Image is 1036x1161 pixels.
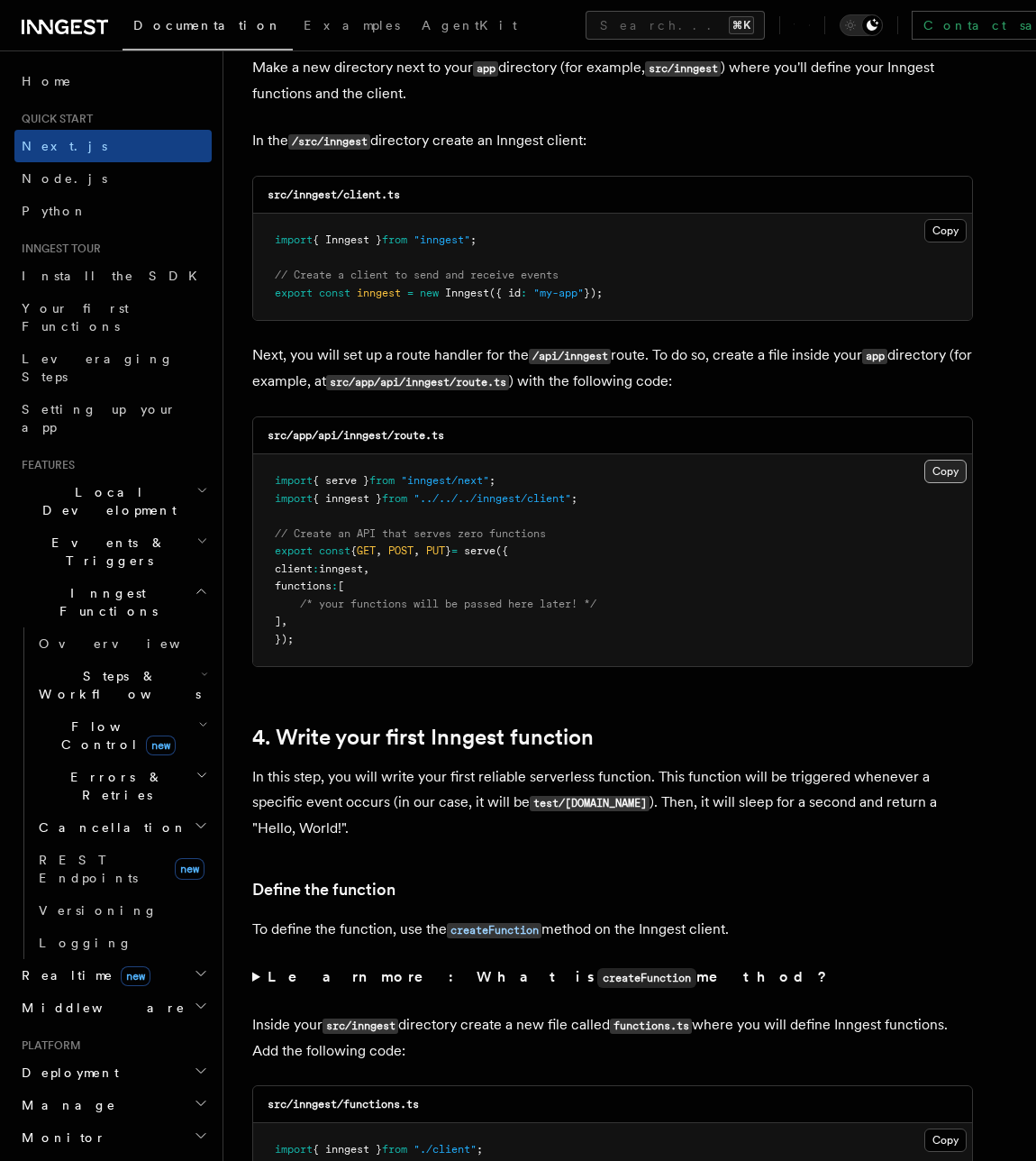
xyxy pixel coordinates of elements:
[268,188,400,201] code: src/inngest/client.ts
[275,615,281,627] span: ]
[252,877,395,902] a: Define the function
[464,544,495,557] span: serve
[584,287,603,299] span: });
[252,343,973,395] p: Next, you will set up a route handler for the route. To do so, create a file inside your director...
[252,128,973,154] p: In the directory create an Inngest client:
[313,562,319,575] span: :
[350,544,357,557] span: {
[319,544,350,557] span: const
[14,966,150,984] span: Realtime
[32,811,212,844] button: Cancellation
[14,1089,212,1121] button: Manage
[252,725,594,750] a: 4. Write your first Inngest function
[489,287,521,299] span: ({ id
[275,527,546,540] span: // Create an API that serves zero functions
[445,287,489,299] span: Inngest
[924,460,967,483] button: Copy
[14,393,212,443] a: Setting up your app
[447,923,541,938] code: createFunction
[133,18,282,32] span: Documentation
[14,1129,106,1147] span: Monitor
[275,562,313,575] span: client
[862,349,887,364] code: app
[123,5,293,50] a: Documentation
[477,1143,483,1156] span: ;
[275,580,332,592] span: functions
[445,544,451,557] span: }
[924,1129,967,1152] button: Copy
[268,1098,419,1111] code: src/inngest/functions.ts
[924,219,967,242] button: Copy
[413,1143,477,1156] span: "./client"
[14,130,212,162] a: Next.js
[319,562,363,575] span: inngest
[571,492,577,505] span: ;
[14,526,212,577] button: Events & Triggers
[14,1038,81,1053] span: Platform
[121,966,150,986] span: new
[357,544,376,557] span: GET
[14,162,212,195] a: Node.js
[413,233,470,246] span: "inngest"
[252,917,973,943] p: To define the function, use the method on the Inngest client.
[304,18,400,32] span: Examples
[840,14,883,36] button: Toggle dark mode
[533,287,584,299] span: "my-app"
[14,1064,119,1082] span: Deployment
[729,16,754,34] kbd: ⌘K
[597,968,696,988] code: createFunction
[495,544,508,557] span: ({
[319,287,350,299] span: const
[14,1056,212,1089] button: Deployment
[14,292,212,343] a: Your first Functions
[388,544,413,557] span: POST
[275,1143,313,1156] span: import
[288,134,370,150] code: /src/inngest
[14,483,196,519] span: Local Development
[14,999,186,1017] span: Middleware
[175,858,204,880] span: new
[357,287,401,299] span: inngest
[323,1019,398,1034] code: src/inngest
[14,65,212,97] a: Home
[413,492,571,505] span: "../../../inngest/client"
[275,269,559,281] span: // Create a client to send and receive events
[645,61,721,77] code: src/inngest
[275,287,313,299] span: export
[22,402,177,434] span: Setting up your app
[382,492,407,505] span: from
[252,55,973,106] p: Make a new directory next to your directory (for example, ) where you'll define your Inngest func...
[268,429,444,442] code: src/app/api/inngest/route.ts
[369,474,395,487] span: from
[14,577,212,627] button: Inngest Functions
[39,936,132,950] span: Logging
[376,544,382,557] span: ,
[14,992,212,1024] button: Middleware
[32,718,198,754] span: Flow Control
[32,710,212,761] button: Flow Controlnew
[332,580,338,592] span: :
[22,269,208,283] span: Install the SDK
[39,853,138,885] span: REST Endpoints
[275,492,313,505] span: import
[268,968,831,985] strong: Learn more: What is method?
[281,615,287,627] span: ,
[426,544,445,557] span: PUT
[529,349,611,364] code: /api/inngest
[489,474,495,487] span: ;
[530,796,650,811] code: test/[DOMAIN_NAME]
[275,233,313,246] span: import
[14,534,196,570] span: Events & Triggers
[451,544,458,557] span: =
[470,233,477,246] span: ;
[275,544,313,557] span: export
[14,627,212,959] div: Inngest Functions
[14,260,212,292] a: Install the SDK
[14,242,101,256] span: Inngest tour
[14,584,195,620] span: Inngest Functions
[420,287,439,299] span: new
[473,61,498,77] code: app
[252,1012,973,1064] p: Inside your directory create a new file called where you will define Inngest functions. Add the f...
[610,1019,692,1034] code: functions.ts
[14,112,93,126] span: Quick start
